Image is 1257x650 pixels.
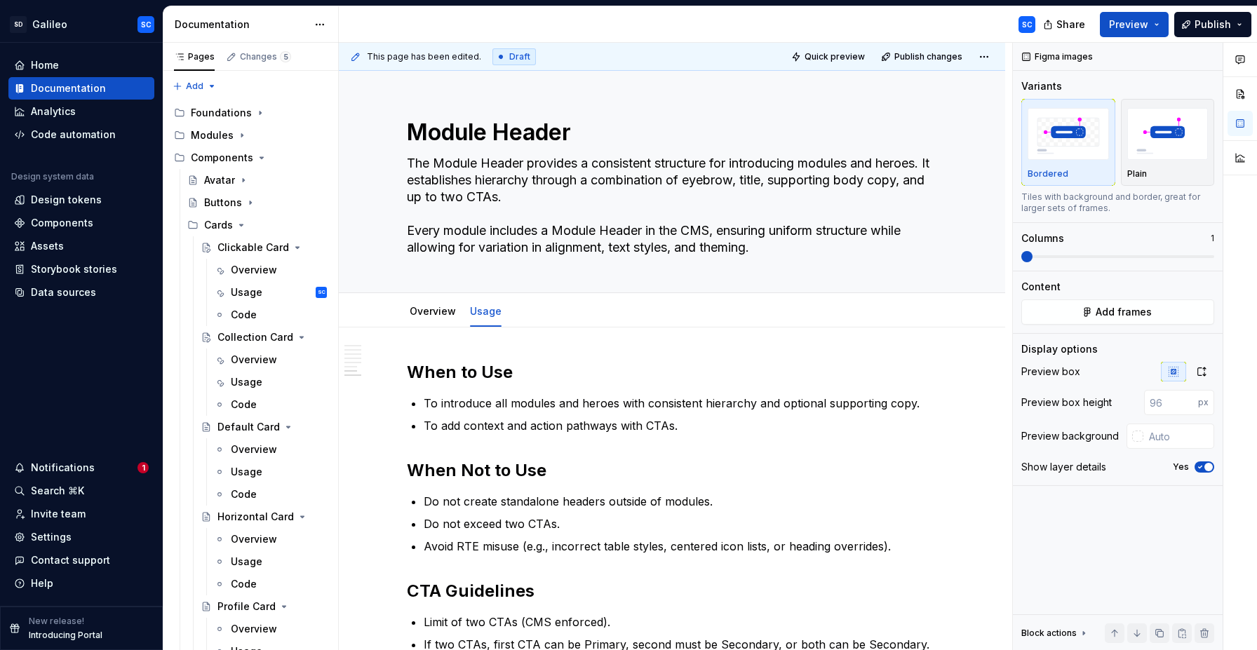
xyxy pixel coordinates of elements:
button: Search ⌘K [8,480,154,502]
a: Assets [8,235,154,257]
div: Design tokens [31,193,102,207]
span: Publish changes [894,51,962,62]
div: Settings [31,530,72,544]
a: Profile Card [195,595,332,618]
a: Data sources [8,281,154,304]
div: Code [231,577,257,591]
div: Horizontal Card [217,510,294,524]
div: Usage [231,465,262,479]
label: Yes [1173,461,1189,473]
div: Storybook stories [31,262,117,276]
a: Overview [208,528,332,550]
div: Components [191,151,253,165]
div: Default Card [217,420,280,434]
span: Draft [509,51,530,62]
a: Documentation [8,77,154,100]
div: Preview background [1021,429,1119,443]
p: Bordered [1028,168,1068,180]
button: Publish changes [877,47,969,67]
span: This page has been edited. [367,51,481,62]
a: UsageSC [208,281,332,304]
div: Overview [231,622,277,636]
button: placeholderPlain [1121,99,1215,186]
div: Usage [231,285,262,299]
div: Overview [404,296,462,325]
div: Foundations [191,106,252,120]
a: Usage [208,371,332,393]
div: Block actions [1021,623,1089,643]
div: Search ⌘K [31,484,84,498]
div: Overview [231,442,277,456]
a: Overview [208,618,332,640]
a: Home [8,54,154,76]
div: Components [168,147,332,169]
div: Components [31,216,93,230]
a: Code [208,304,332,326]
a: Invite team [8,503,154,525]
div: Usage [464,296,507,325]
div: Foundations [168,102,332,124]
p: Do not exceed two CTAs. [424,515,937,532]
button: Preview [1100,12,1169,37]
div: Overview [231,353,277,367]
a: Overview [410,305,456,317]
button: SDGalileoSC [3,9,160,39]
button: Contact support [8,549,154,571]
a: Code [208,393,332,416]
div: Code [231,487,257,501]
button: Help [8,572,154,595]
a: Storybook stories [8,258,154,280]
p: Limit of two CTAs (CMS enforced). [424,614,937,630]
div: SD [10,16,27,33]
div: SC [1022,19,1033,30]
p: To add context and action pathways with CTAs. [424,417,937,434]
p: New release! [29,616,84,627]
a: Default Card [195,416,332,438]
a: Usage [208,461,332,483]
a: Overview [208,438,332,461]
div: Home [31,58,59,72]
div: Galileo [32,18,67,32]
span: Share [1056,18,1085,32]
div: Notifications [31,461,95,475]
div: Changes [240,51,291,62]
div: Avatar [204,173,235,187]
div: Columns [1021,231,1064,245]
div: Buttons [204,196,242,210]
a: Usage [208,550,332,573]
a: Code [208,483,332,506]
div: Modules [191,128,234,142]
div: Pages [174,51,215,62]
div: Tiles with background and border, great for larger sets of frames. [1021,191,1214,214]
div: Collection Card [217,330,293,344]
div: Contact support [31,553,110,567]
a: Horizontal Card [195,506,332,528]
div: Preview box height [1021,395,1112,409]
div: Usage [231,375,262,389]
div: Modules [168,124,332,147]
span: Add [186,81,203,92]
input: 96 [1144,390,1198,415]
img: placeholder [1028,108,1109,159]
input: Auto [1143,424,1214,449]
div: Design system data [11,171,94,182]
p: To introduce all modules and heroes with consistent hierarchy and optional supporting copy. [424,395,937,412]
button: Share [1036,12,1094,37]
button: Publish [1174,12,1251,37]
div: Cards [182,214,332,236]
div: Clickable Card [217,241,289,255]
div: Documentation [175,18,307,32]
div: Assets [31,239,64,253]
a: Overview [208,259,332,281]
h2: When Not to Use [407,459,937,482]
span: Quick preview [805,51,865,62]
span: Preview [1109,18,1148,32]
h2: When to Use [407,361,937,384]
div: Code automation [31,128,116,142]
button: placeholderBordered [1021,99,1115,186]
a: Design tokens [8,189,154,211]
span: 1 [137,462,149,473]
a: Usage [470,305,502,317]
a: Analytics [8,100,154,123]
textarea: The Module Header provides a consistent structure for introducing modules and heroes. It establis... [404,152,934,259]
